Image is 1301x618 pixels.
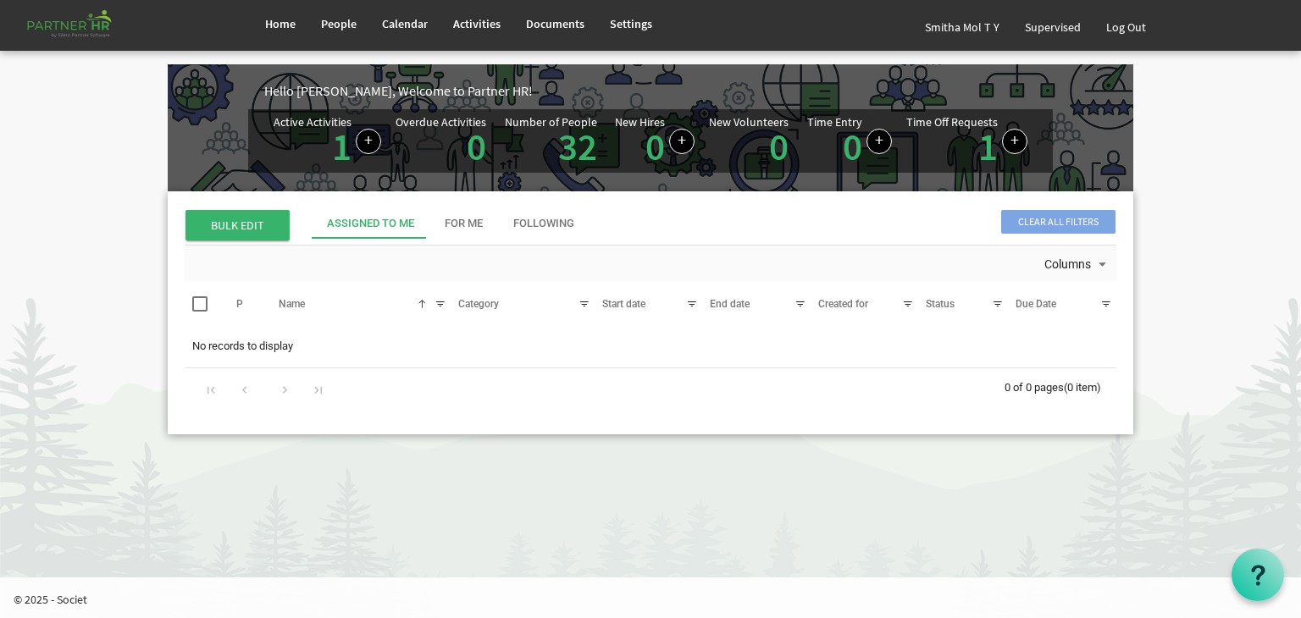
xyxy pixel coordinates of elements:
div: Number of active time off requests [906,116,1027,166]
div: Hello [PERSON_NAME], Welcome to Partner HR! [264,81,1133,101]
a: 1 [332,123,352,170]
div: Number of Time Entries [807,116,892,166]
div: Time Entry [807,116,862,128]
div: New Hires [615,116,665,128]
div: Number of active Activities in Partner HR [274,116,381,166]
a: 0 [645,123,665,170]
div: People hired in the last 7 days [615,116,695,166]
span: P [236,298,243,310]
span: Activities [453,16,501,31]
span: Home [265,16,296,31]
span: BULK EDIT [185,210,290,240]
div: Time Off Requests [906,116,998,128]
a: Create a new time off request [1002,129,1027,154]
div: Columns [1041,246,1114,281]
div: Number of People [505,116,597,128]
a: Log hours [866,129,892,154]
span: Settings [610,16,652,31]
div: Go to next page [274,377,296,400]
div: Volunteer hired in the last 7 days [709,116,793,166]
span: End date [710,298,750,310]
div: New Volunteers [709,116,789,128]
div: Go to first page [200,377,223,400]
a: 0 [467,123,486,170]
div: Go to last page [307,377,329,400]
a: Supervised [1012,3,1093,51]
td: No records to display [185,330,1116,362]
span: (0 item) [1064,381,1101,394]
span: Created for [818,298,868,310]
div: Following [513,216,574,232]
a: Log Out [1093,3,1159,51]
div: Active Activities [274,116,352,128]
div: For Me [445,216,483,232]
div: 0 of 0 pages (0 item) [1005,368,1116,404]
a: 0 [843,123,862,170]
span: Category [458,298,499,310]
a: Smitha Mol T Y [912,3,1012,51]
span: Columns [1043,254,1093,275]
span: 0 of 0 pages [1005,381,1064,394]
span: Name [279,298,305,310]
div: tab-header [312,208,1243,239]
div: Overdue Activities [396,116,486,128]
button: Columns [1041,254,1114,276]
span: Due Date [1016,298,1056,310]
a: Add new person to Partner HR [669,129,695,154]
span: People [321,16,357,31]
a: 1 [978,123,998,170]
span: Status [926,298,955,310]
span: Calendar [382,16,428,31]
div: Go to previous page [233,377,256,400]
span: Start date [602,298,645,310]
a: 32 [558,123,597,170]
span: Supervised [1025,19,1081,35]
a: Create a new Activity [356,129,381,154]
div: Activities assigned to you for which the Due Date is passed [396,116,490,166]
span: Documents [526,16,584,31]
div: Assigned To Me [327,216,414,232]
p: © 2025 - Societ [14,591,1301,608]
div: Total number of active people in Partner HR [505,116,601,166]
span: Clear all filters [1001,210,1116,234]
a: 0 [769,123,789,170]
